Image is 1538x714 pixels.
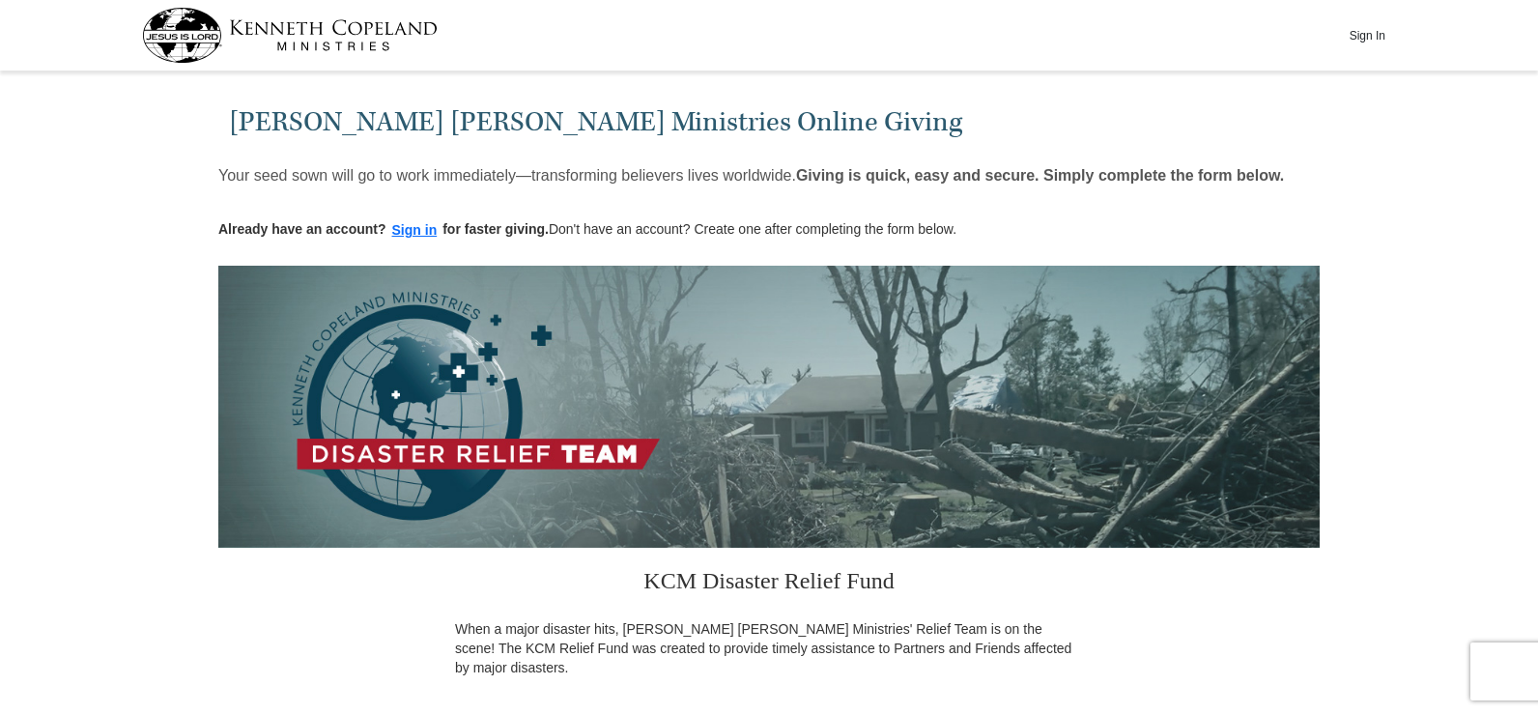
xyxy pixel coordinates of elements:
[218,219,956,242] p: Don't have an account? Create one after completing the form below.
[796,167,1284,184] strong: Giving is quick, easy and secure. Simply complete the form below.
[229,106,1310,138] h1: [PERSON_NAME] [PERSON_NAME] Ministries Online Giving
[455,548,1083,619] h3: KCM Disaster Relief Fund
[1338,20,1396,50] button: Sign In
[386,219,443,242] button: Sign in
[218,166,1284,186] p: Your seed sown will go to work immediately—transforming believers lives worldwide.
[218,221,549,237] strong: Already have an account? for faster giving.
[455,619,1083,677] p: When a major disaster hits, [PERSON_NAME] [PERSON_NAME] Ministries' Relief Team is on the scene! ...
[142,8,438,63] img: kcm-header-logo.svg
